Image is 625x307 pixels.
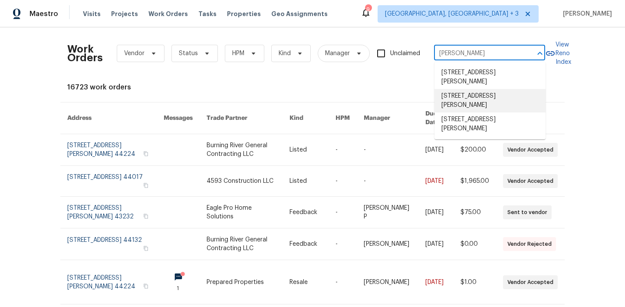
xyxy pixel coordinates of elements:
[329,197,357,228] td: -
[434,112,546,136] li: [STREET_ADDRESS][PERSON_NAME]
[67,45,103,62] h2: Work Orders
[67,83,558,92] div: 16723 work orders
[357,134,418,166] td: -
[434,89,546,112] li: [STREET_ADDRESS][PERSON_NAME]
[357,228,418,260] td: [PERSON_NAME]
[142,182,150,189] button: Copy Address
[390,49,420,58] span: Unclaimed
[198,11,217,17] span: Tasks
[534,47,546,59] button: Close
[283,228,329,260] td: Feedback
[232,49,244,58] span: HPM
[559,10,612,18] span: [PERSON_NAME]
[200,197,283,228] td: Eagle Pro Home Solutions
[179,49,198,58] span: Status
[142,212,150,220] button: Copy Address
[385,10,519,18] span: [GEOGRAPHIC_DATA], [GEOGRAPHIC_DATA] + 3
[357,197,418,228] td: [PERSON_NAME] P
[283,102,329,134] th: Kind
[148,10,188,18] span: Work Orders
[83,10,101,18] span: Visits
[200,260,283,304] td: Prepared Properties
[142,282,150,290] button: Copy Address
[325,49,350,58] span: Manager
[329,260,357,304] td: -
[111,10,138,18] span: Projects
[418,102,454,134] th: Due Date
[271,10,328,18] span: Geo Assignments
[283,197,329,228] td: Feedback
[329,166,357,197] td: -
[434,66,546,89] li: [STREET_ADDRESS][PERSON_NAME]
[434,47,521,60] input: Enter in an address
[283,166,329,197] td: Listed
[124,49,145,58] span: Vendor
[142,150,150,158] button: Copy Address
[545,40,571,66] a: View Reno Index
[227,10,261,18] span: Properties
[365,5,371,14] div: 9
[60,102,157,134] th: Address
[283,134,329,166] td: Listed
[200,228,283,260] td: Burning River General Contracting LLC
[279,49,291,58] span: Kind
[200,102,283,134] th: Trade Partner
[357,166,418,197] td: -
[283,260,329,304] td: Resale
[329,228,357,260] td: -
[157,102,200,134] th: Messages
[30,10,58,18] span: Maestro
[200,166,283,197] td: 4593 Construction LLC
[357,260,418,304] td: [PERSON_NAME]
[329,102,357,134] th: HPM
[329,134,357,166] td: -
[357,102,418,134] th: Manager
[200,134,283,166] td: Burning River General Contracting LLC
[142,244,150,252] button: Copy Address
